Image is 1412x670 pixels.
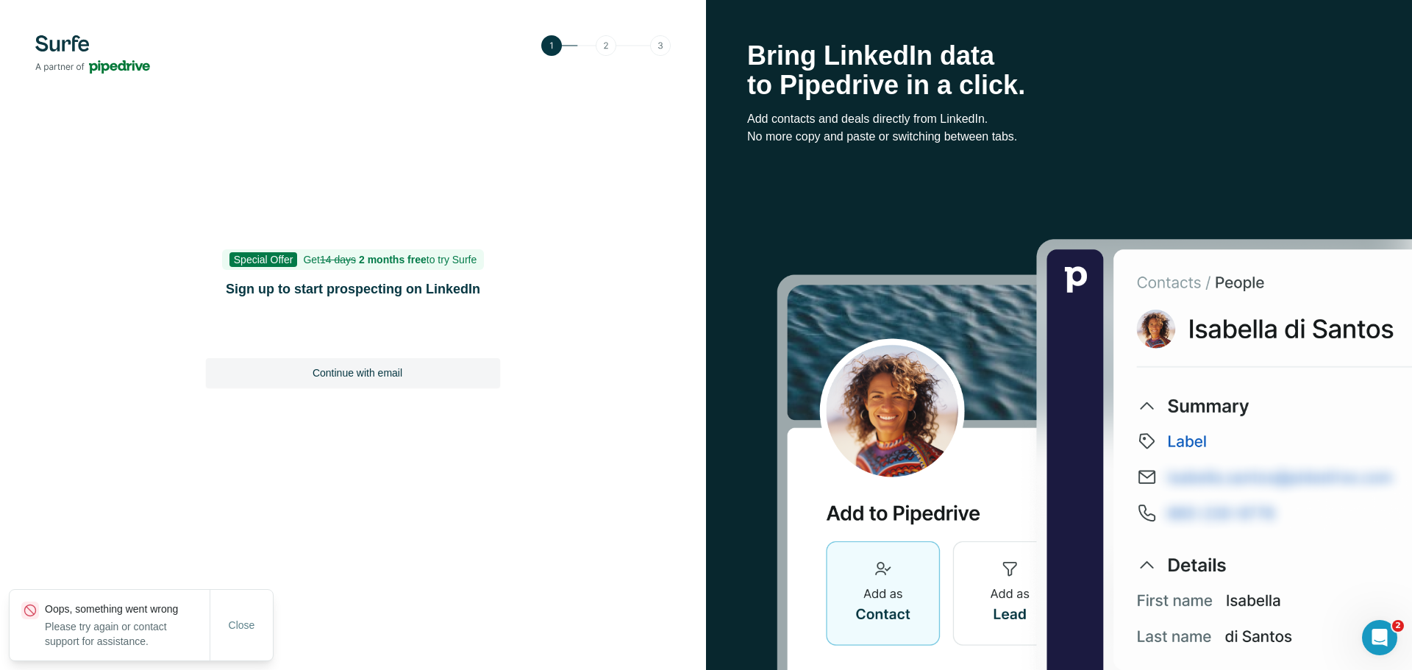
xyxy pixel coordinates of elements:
p: Add contacts and deals directly from LinkedIn. [747,110,1371,128]
span: Special Offer [229,252,298,267]
iframe: Sign in with Google Button [199,318,507,351]
b: 2 months free [359,254,427,265]
p: No more copy and paste or switching between tabs. [747,128,1371,146]
button: Close [218,612,265,638]
span: Close [229,618,255,632]
span: Continue with email [313,366,402,380]
img: Surfe's logo [35,35,150,74]
span: 2 [1392,620,1404,632]
img: Surfe Stock Photo - Selling good vibes [777,238,1412,670]
h1: Sign up to start prospecting on LinkedIn [206,279,500,299]
p: Please try again or contact support for assistance. [45,619,210,649]
img: Step 1 [541,35,671,56]
s: 14 days [320,254,356,265]
h1: Bring LinkedIn data to Pipedrive in a click. [747,41,1371,100]
p: Oops, something went wrong [45,602,210,616]
iframe: Intercom live chat [1362,620,1397,655]
span: Get to try Surfe [303,254,477,265]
